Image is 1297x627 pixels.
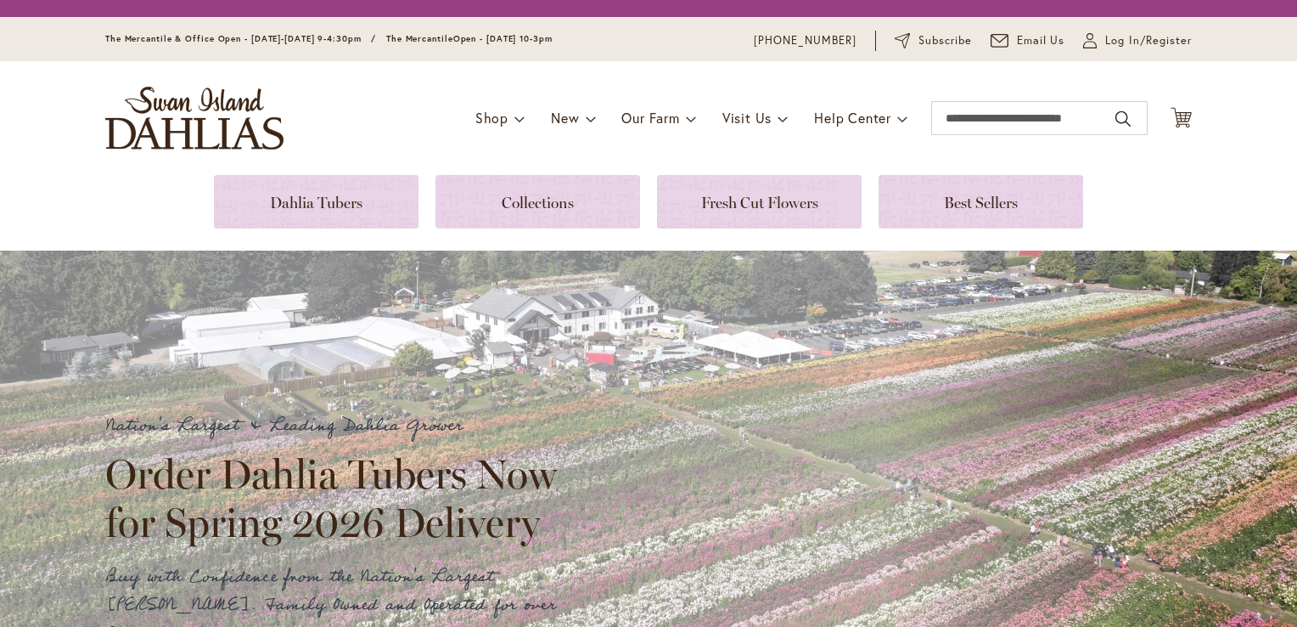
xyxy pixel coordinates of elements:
a: Email Us [991,32,1065,49]
a: Subscribe [895,32,972,49]
span: Email Us [1017,32,1065,49]
span: Log In/Register [1105,32,1192,49]
p: Nation's Largest & Leading Dahlia Grower [105,412,572,440]
span: New [551,109,579,127]
h2: Order Dahlia Tubers Now for Spring 2026 Delivery [105,450,572,545]
span: The Mercantile & Office Open - [DATE]-[DATE] 9-4:30pm / The Mercantile [105,33,453,44]
span: Open - [DATE] 10-3pm [453,33,553,44]
span: Shop [475,109,508,127]
span: Subscribe [918,32,972,49]
a: store logo [105,87,284,150]
a: Log In/Register [1083,32,1192,49]
span: Our Farm [621,109,679,127]
span: Visit Us [722,109,772,127]
span: Help Center [814,109,891,127]
a: [PHONE_NUMBER] [754,32,856,49]
button: Search [1115,105,1131,133]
